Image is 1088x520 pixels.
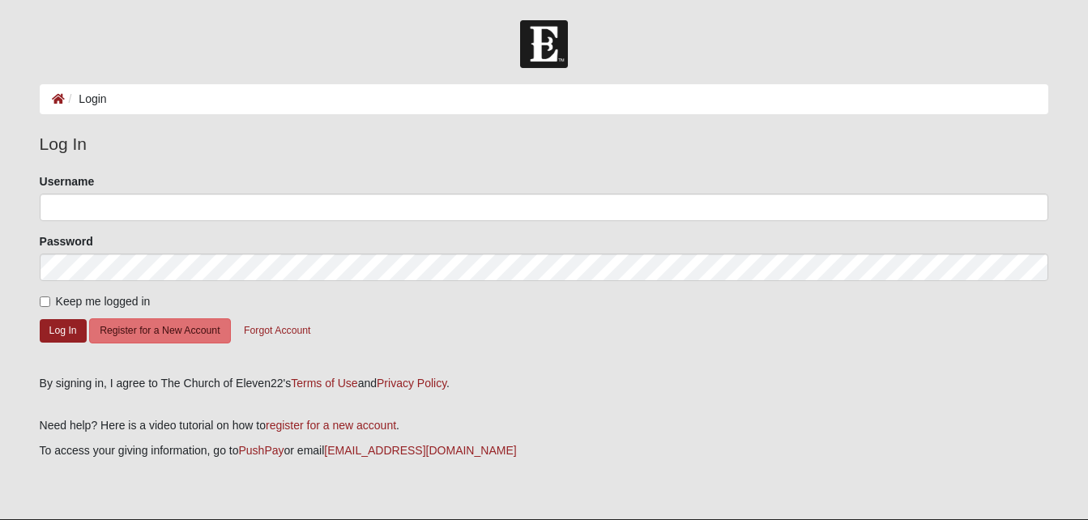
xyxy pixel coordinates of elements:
[40,131,1049,157] legend: Log In
[324,444,516,457] a: [EMAIL_ADDRESS][DOMAIN_NAME]
[40,173,95,190] label: Username
[291,377,357,390] a: Terms of Use
[520,20,568,68] img: Church of Eleven22 Logo
[40,442,1049,459] p: To access your giving information, go to or email
[40,417,1049,434] p: Need help? Here is a video tutorial on how to .
[56,295,151,308] span: Keep me logged in
[40,233,93,249] label: Password
[238,444,284,457] a: PushPay
[377,377,446,390] a: Privacy Policy
[89,318,230,343] button: Register for a New Account
[266,419,396,432] a: register for a new account
[233,318,321,343] button: Forgot Account
[40,319,87,343] button: Log In
[40,296,50,307] input: Keep me logged in
[40,375,1049,392] div: By signing in, I agree to The Church of Eleven22's and .
[65,91,107,108] li: Login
